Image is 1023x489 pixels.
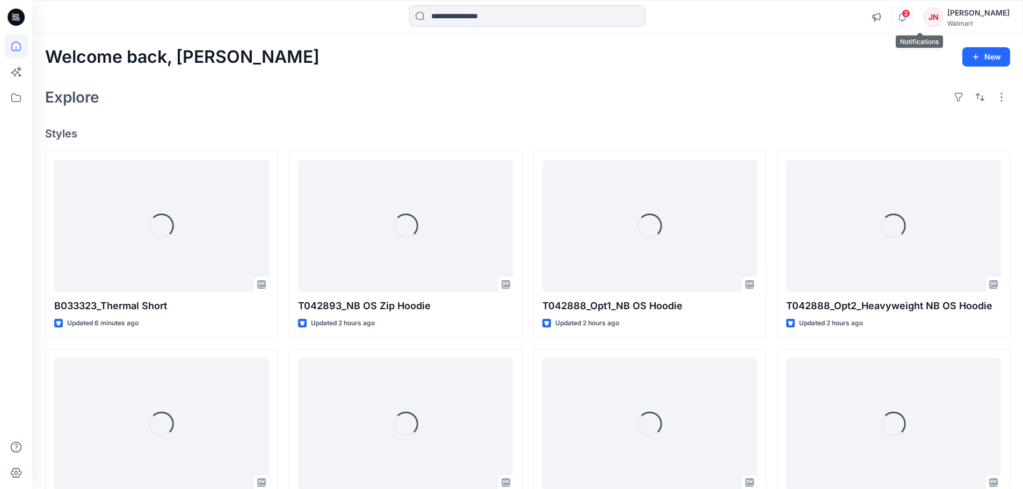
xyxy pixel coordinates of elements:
[311,318,375,329] p: Updated 2 hours ago
[947,6,1010,19] div: [PERSON_NAME]
[902,9,910,18] span: 3
[947,19,1010,27] div: Walmart
[799,318,863,329] p: Updated 2 hours ago
[786,298,1001,313] p: T042888_Opt2_Heavyweight NB OS Hoodie
[555,318,619,329] p: Updated 2 hours ago
[45,47,320,67] h2: Welcome back, [PERSON_NAME]
[962,47,1010,67] button: New
[67,318,139,329] p: Updated 6 minutes ago
[45,127,1010,140] h4: Styles
[542,298,757,313] p: T042888_Opt1_NB OS Hoodie
[54,298,269,313] p: B033323_Thermal Short
[298,298,513,313] p: T042893_NB OS Zip Hoodie
[924,8,943,27] div: JN
[45,89,99,106] h2: Explore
